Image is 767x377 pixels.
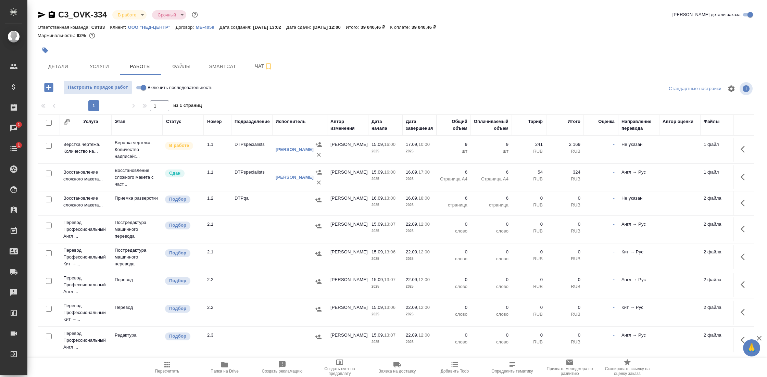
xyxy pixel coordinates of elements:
p: [DATE] 13:02 [253,25,286,30]
button: Скопировать ссылку на оценку заказа [599,358,656,377]
p: Подбор [169,222,186,229]
p: 0 [474,249,508,255]
p: 6 [440,195,467,202]
td: Перевод Профессиональный Кит →... [60,243,111,271]
p: слово [440,283,467,290]
span: Smartcat [206,62,239,71]
button: Скопировать ссылку для ЯМессенджера [38,11,46,19]
div: Итого [568,118,580,125]
a: - [613,142,615,147]
p: 54 [515,169,543,176]
span: Создать счет на предоплату [315,366,364,376]
div: Исполнитель [276,118,306,125]
p: 6 [474,169,508,176]
a: [PERSON_NAME] [276,147,314,152]
div: В работе [112,10,147,20]
button: Назначить [314,167,324,177]
div: 2.2 [207,276,228,283]
p: слово [474,283,508,290]
p: Подбор [169,305,186,312]
td: Не указан [618,191,659,215]
p: 16.09, [372,196,384,201]
td: Не указан [618,138,659,162]
td: Кит → Рус [618,301,659,325]
p: 6 [474,195,508,202]
p: 13:07 [384,222,395,227]
p: 2025 [406,176,433,183]
p: слово [440,339,467,345]
p: 2025 [406,202,433,209]
div: 2.1 [207,221,228,228]
p: 16.09, [406,169,418,175]
div: Автор изменения [330,118,365,132]
p: 12:00 [418,277,430,282]
p: слово [440,311,467,318]
div: В работе [152,10,186,20]
p: 12:00 [418,222,430,227]
a: [PERSON_NAME] [276,175,314,180]
button: Срочный [155,12,178,18]
p: Перевод [115,304,159,311]
p: 13:07 [384,332,395,338]
p: 12:00 [418,332,430,338]
p: RUB [515,255,543,262]
div: Тариф [528,118,543,125]
div: Дата завершения [406,118,433,132]
span: Детали [42,62,75,71]
button: Добавить Todo [426,358,483,377]
td: DTPspecialists [231,165,272,189]
div: Исполнитель выполняет работу [164,141,200,150]
div: Услуга [83,118,98,125]
p: Подбор [169,250,186,256]
p: 0 [474,276,508,283]
div: Можно подбирать исполнителей [164,304,200,313]
p: 0 [515,221,543,228]
p: 22.09, [406,222,418,227]
p: 17:00 [418,169,430,175]
p: 0 [550,304,580,311]
div: 2.1 [207,249,228,255]
p: Сдан [169,170,180,177]
p: 12:00 [418,305,430,310]
p: 9 [440,141,467,148]
td: [PERSON_NAME] [327,273,368,297]
p: RUB [550,283,580,290]
p: Страница А4 [474,176,508,183]
p: страница [474,202,508,209]
div: split button [667,84,723,94]
p: Маржинальность: [38,33,77,38]
td: [PERSON_NAME] [327,191,368,215]
span: Добавить Todo [441,369,469,374]
p: RUB [515,339,543,345]
p: ООО "НЕД-ЦЕНТР" [128,25,176,30]
div: Оценка [598,118,615,125]
button: Назначить [313,276,324,287]
p: 241 [515,141,543,148]
span: 1 [13,121,24,128]
button: Определить тематику [483,358,541,377]
p: слово [474,311,508,318]
p: 2025 [372,311,399,318]
p: 2025 [406,283,433,290]
p: Верстка чертежа. Количество надписей:... [115,139,159,160]
p: RUB [550,202,580,209]
td: Перевод Профессиональный Англ ... [60,271,111,299]
div: Можно подбирать исполнителей [164,332,200,341]
div: Можно подбирать исполнителей [164,249,200,258]
p: 0 [440,304,467,311]
div: Общий объем [440,118,467,132]
p: RUB [515,202,543,209]
a: - [613,222,615,227]
p: 22.09, [406,277,418,282]
span: Файлы [165,62,198,71]
p: 2025 [372,176,399,183]
span: Создать рекламацию [262,369,303,374]
button: Здесь прячутся важные кнопки [737,332,753,348]
p: Постредактура машинного перевода [115,219,159,240]
a: 1 [2,140,26,157]
p: 0 [440,276,467,283]
div: 1.2 [207,195,228,202]
p: 2 файла [704,249,738,255]
td: DTPqa [231,191,272,215]
p: Редактура [115,332,159,339]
